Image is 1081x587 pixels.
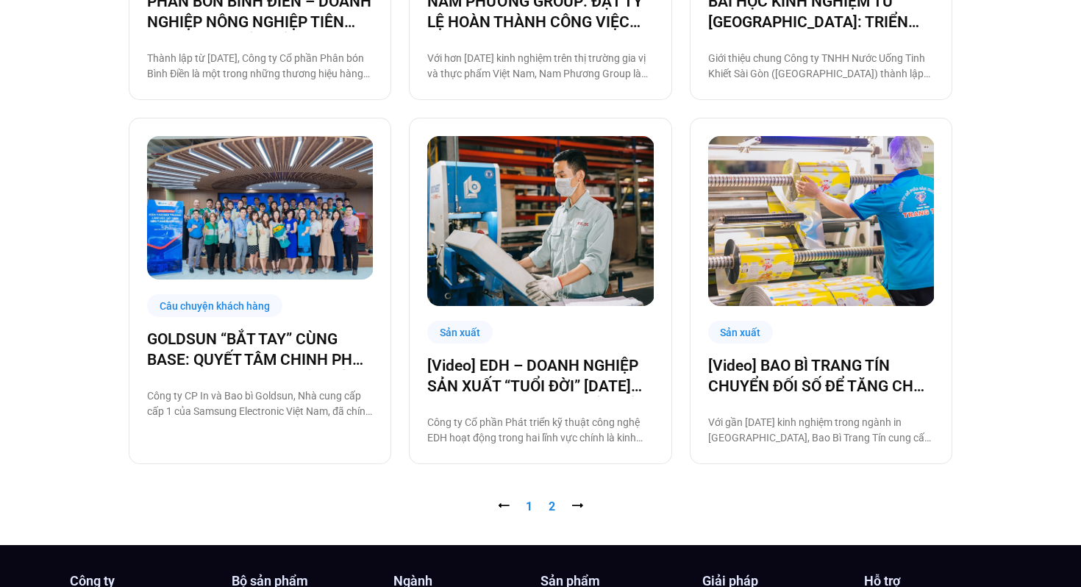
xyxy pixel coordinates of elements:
p: Giới thiệu chung Công ty TNHH Nước Uống Tinh Khiết Sài Gòn ([GEOGRAPHIC_DATA]) thành lập [DATE] b... [708,51,934,82]
span: 1 [526,499,532,513]
div: Sản xuất [427,321,493,344]
div: Câu chuyện khách hàng [147,294,282,317]
a: [Video] EDH – DOANH NGHIỆP SẢN XUẤT “TUỔI ĐỜI” [DATE] VÀ CÂU CHUYỆN CHUYỂN ĐỔI SỐ CÙNG [DOMAIN_NAME] [427,355,653,396]
p: Với gần [DATE] kinh nghiệm trong ngành in [GEOGRAPHIC_DATA], Bao Bì Trang Tín cung cấp tất cả các... [708,415,934,446]
img: Số hóa các quy trình làm việc cùng Base.vn là một bước trung gian cực kỳ quan trọng để Goldsun xâ... [147,136,374,280]
a: 2 [549,499,555,513]
span: ⭠ [498,499,510,513]
a: ⭢ [571,499,583,513]
p: Công ty Cổ phần Phát triển kỹ thuật công nghệ EDH hoạt động trong hai lĩnh vực chính là kinh doan... [427,415,653,446]
nav: Pagination [129,498,952,516]
a: [Video] BAO BÌ TRANG TÍN CHUYỂN ĐỐI SỐ ĐỂ TĂNG CHẤT LƯỢNG, GIẢM CHI PHÍ [708,355,934,396]
a: GOLDSUN “BẮT TAY” CÙNG BASE: QUYẾT TÂM CHINH PHỤC CHẶNG ĐƯỜNG CHUYỂN ĐỔI SỐ TOÀN DIỆN [147,329,373,370]
p: Công ty CP In và Bao bì Goldsun, Nhà cung cấp cấp 1 của Samsung Electronic Việt Nam, đã chính thứ... [147,388,373,419]
img: Doanh-nghiep-san-xua-edh-chuyen-doi-so-cung-base [427,136,654,306]
div: Sản xuất [708,321,774,344]
p: Với hơn [DATE] kinh nghiệm trên thị trường gia vị và thực phẩm Việt Nam, Nam Phương Group là đơn ... [427,51,653,82]
p: Thành lập từ [DATE], Công ty Cổ phần Phân bón Bình Điền là một trong những thương hiệu hàng đầu c... [147,51,373,82]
